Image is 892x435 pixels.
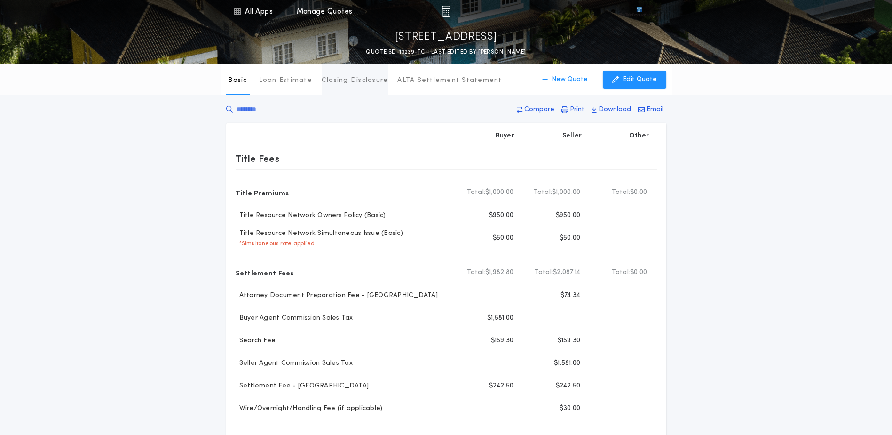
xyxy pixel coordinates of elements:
[322,76,388,85] p: Closing Disclosure
[603,71,666,89] button: Edit Quote
[485,188,513,197] span: $1,000.00
[524,105,554,114] p: Compare
[236,211,386,220] p: Title Resource Network Owners Policy (Basic)
[623,75,657,84] p: Edit Quote
[629,131,649,141] p: Other
[562,131,582,141] p: Seller
[552,188,580,197] span: $1,000.00
[556,381,581,391] p: $242.50
[619,7,659,16] img: vs-icon
[236,359,353,368] p: Seller Agent Commission Sales Tax
[467,188,486,197] b: Total:
[489,381,514,391] p: $242.50
[395,30,497,45] p: [STREET_ADDRESS]
[647,105,663,114] p: Email
[535,268,553,277] b: Total:
[487,314,513,323] p: $1,581.00
[236,291,438,300] p: Attorney Document Preparation Fee - [GEOGRAPHIC_DATA]
[554,359,580,368] p: $1,581.00
[534,188,553,197] b: Total:
[630,188,647,197] span: $0.00
[491,336,514,346] p: $159.30
[493,234,514,243] p: $50.00
[496,131,514,141] p: Buyer
[236,336,276,346] p: Search Fee
[559,101,587,118] button: Print
[553,268,580,277] span: $2,087.14
[228,76,247,85] p: Basic
[612,268,631,277] b: Total:
[467,268,486,277] b: Total:
[630,268,647,277] span: $0.00
[366,48,526,57] p: QUOTE SD-13239-TC - LAST EDITED BY [PERSON_NAME]
[560,291,581,300] p: $74.34
[397,76,502,85] p: ALTA Settlement Statement
[599,105,631,114] p: Download
[236,381,369,391] p: Settlement Fee - [GEOGRAPHIC_DATA]
[552,75,588,84] p: New Quote
[236,229,403,238] p: Title Resource Network Simultaneous Issue (Basic)
[259,76,312,85] p: Loan Estimate
[236,314,353,323] p: Buyer Agent Commission Sales Tax
[560,404,581,413] p: $30.00
[560,234,581,243] p: $50.00
[442,6,450,17] img: img
[236,240,315,248] p: * Simultaneous rate applied
[236,265,294,280] p: Settlement Fees
[589,101,634,118] button: Download
[236,404,383,413] p: Wire/Overnight/Handling Fee (if applicable)
[236,151,280,166] p: Title Fees
[558,336,581,346] p: $159.30
[635,101,666,118] button: Email
[236,185,289,200] p: Title Premiums
[514,101,557,118] button: Compare
[485,268,513,277] span: $1,982.80
[489,211,514,220] p: $950.00
[612,188,631,197] b: Total:
[570,105,584,114] p: Print
[556,211,581,220] p: $950.00
[533,71,597,89] button: New Quote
